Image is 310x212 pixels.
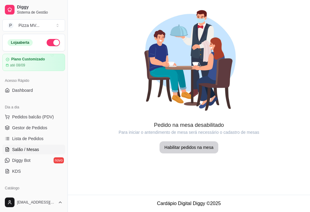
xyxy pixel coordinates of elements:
[2,123,65,133] a: Gestor de Pedidos
[68,195,310,212] footer: Cardápio Digital Diggy © 2025
[12,146,39,153] span: Salão / Mesas
[8,22,14,28] span: P
[2,54,65,71] a: Plano Customizadoaté 08/09
[12,136,44,142] span: Lista de Pedidos
[2,134,65,143] a: Lista de Pedidos
[12,157,31,163] span: Diggy Bot
[12,168,21,174] span: KDS
[2,19,65,31] button: Select a team
[2,145,65,154] a: Salão / Mesas
[2,183,65,193] div: Catálogo
[11,57,45,62] article: Plano Customizado
[2,156,65,165] a: Diggy Botnovo
[2,2,65,17] a: DiggySistema de Gestão
[8,39,33,46] div: Loja aberta
[12,87,33,93] span: Dashboard
[10,63,25,68] article: até 08/09
[68,121,310,129] article: Pedido na mesa desabilitado
[18,22,40,28] div: Pizza MV ...
[2,85,65,95] a: Dashboard
[2,112,65,122] button: Pedidos balcão (PDV)
[47,39,60,46] button: Alterar Status
[17,200,55,205] span: [EMAIL_ADDRESS][DOMAIN_NAME]
[12,125,47,131] span: Gestor de Pedidos
[2,195,65,210] button: [EMAIL_ADDRESS][DOMAIN_NAME]
[68,129,310,135] article: Para iniciar o antendimento de mesa será necessário o cadastro de mesas
[2,166,65,176] a: KDS
[2,102,65,112] div: Dia a dia
[160,141,218,153] button: Habilitar pedidos na mesa
[2,76,65,85] div: Acesso Rápido
[17,10,63,15] span: Sistema de Gestão
[12,114,54,120] span: Pedidos balcão (PDV)
[17,5,63,10] span: Diggy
